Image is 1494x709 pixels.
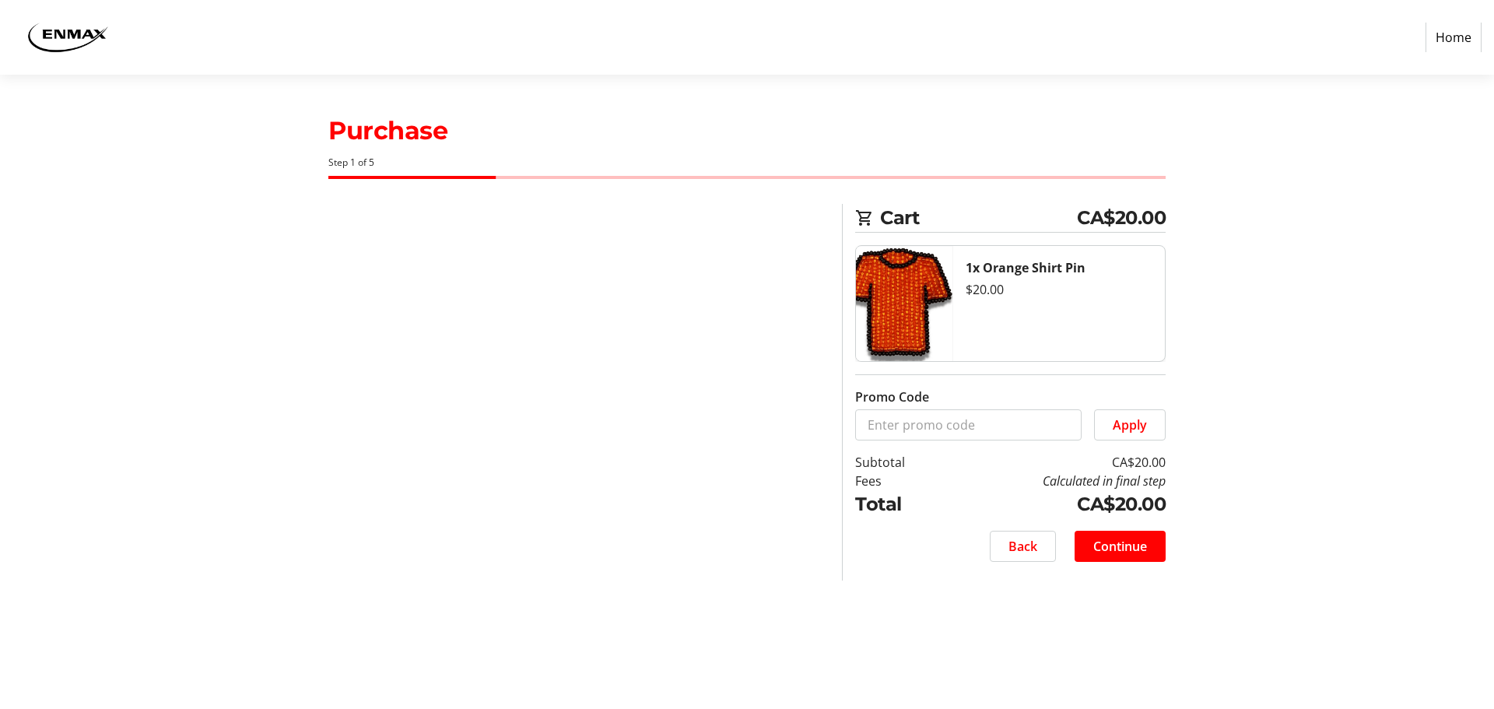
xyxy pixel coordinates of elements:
span: Back [1008,537,1037,556]
td: Total [855,490,945,518]
span: Apply [1113,416,1147,434]
span: Cart [880,204,1077,232]
td: Fees [855,472,945,490]
img: Orange Shirt Pin [856,246,953,361]
input: Enter promo code [855,409,1082,440]
span: Continue [1093,537,1147,556]
span: CA$20.00 [1077,204,1166,232]
td: CA$20.00 [945,453,1166,472]
div: Step 1 of 5 [328,156,1166,170]
button: Apply [1094,409,1166,440]
h1: Purchase [328,112,1166,149]
td: Subtotal [855,453,945,472]
strong: 1x Orange Shirt Pin [966,259,1085,276]
td: CA$20.00 [945,490,1166,518]
button: Continue [1075,531,1166,562]
img: ENMAX 's Logo [12,6,123,68]
label: Promo Code [855,388,929,406]
a: Home [1426,23,1482,52]
button: Back [990,531,1056,562]
td: Calculated in final step [945,472,1166,490]
div: $20.00 [966,280,1152,299]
